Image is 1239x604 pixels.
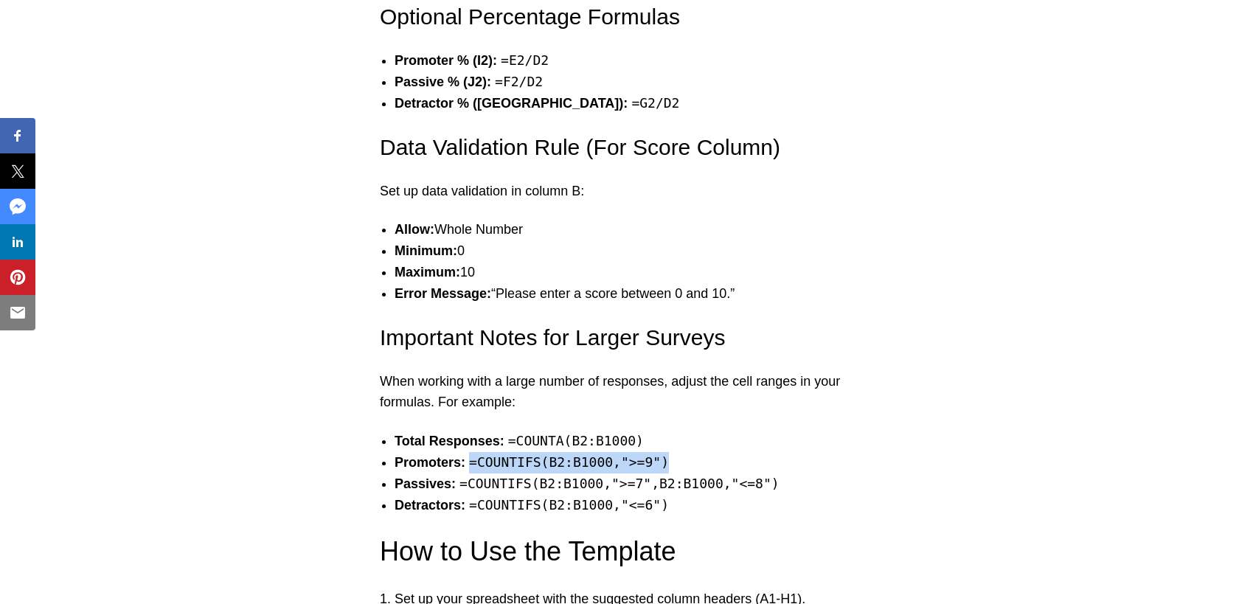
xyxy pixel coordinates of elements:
li: 0 [395,240,874,262]
code: =G2/D2 [631,95,679,111]
h3: How to Use the Template [380,533,859,570]
code: =F2/D2 [495,74,543,89]
li: “Please enter a score between 0 and 10.” [395,283,874,305]
code: =COUNTIFS(B2:B1000,"<=6") [469,497,669,513]
strong: Passive % (J2): [395,74,491,89]
li: 10 [395,262,874,283]
h4: Optional Percentage Formulas [380,1,859,32]
code: =COUNTA(B2:B1000) [508,433,644,448]
h4: Important Notes for Larger Surveys [380,322,859,353]
li: Whole Number [395,219,874,240]
p: When working with a large number of responses, adjust the cell ranges in your formulas. For example: [380,371,859,414]
strong: Error Message: [395,286,491,301]
code: =COUNTIFS(B2:B1000,">=9") [469,454,669,470]
code: =COUNTIFS(B2:B1000,">=7",B2:B1000,"<=8") [459,476,779,491]
strong: Allow: [395,222,434,237]
strong: Detractor % ([GEOGRAPHIC_DATA]): [395,96,628,111]
p: Set up data validation in column B: [380,181,859,202]
strong: Total Responses: [395,434,504,448]
h4: Data Validation Rule (For Score Column) [380,132,859,163]
strong: Passives: [395,476,456,491]
strong: Promoters: [395,455,465,470]
strong: Detractors: [395,498,465,513]
strong: Minimum: [395,243,457,258]
strong: Maximum: [395,265,460,280]
strong: Promoter % (I2): [395,53,497,68]
code: =E2/D2 [501,52,549,68]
